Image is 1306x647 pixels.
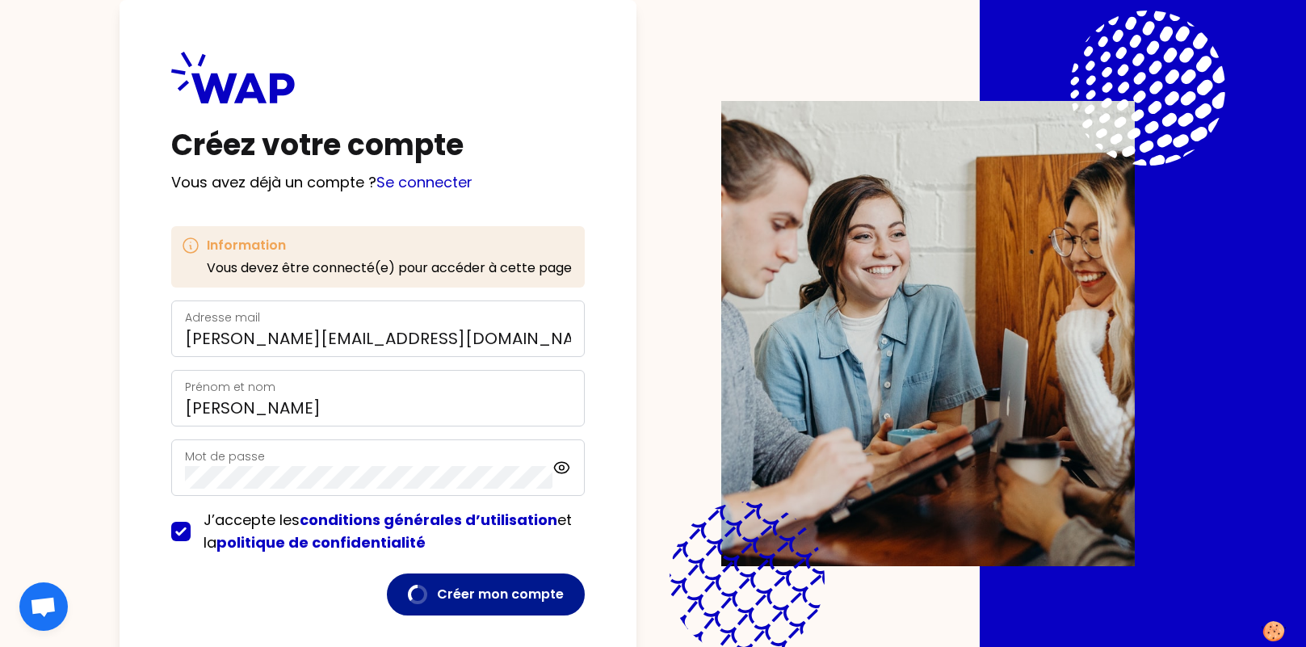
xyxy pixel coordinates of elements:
[376,172,472,192] a: Se connecter
[171,171,585,194] p: Vous avez déjà un compte ?
[207,258,572,278] p: Vous devez être connecté(e) pour accéder à cette page
[300,510,557,530] a: conditions générales d’utilisation
[19,582,68,631] div: Ouvrir le chat
[171,129,585,162] h1: Créez votre compte
[207,236,572,255] h3: Information
[185,448,265,464] label: Mot de passe
[216,532,426,552] a: politique de confidentialité
[721,101,1135,566] img: Description
[185,309,260,326] label: Adresse mail
[387,573,585,615] button: Créer mon compte
[185,379,275,395] label: Prénom et nom
[204,510,572,552] span: J’accepte les et la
